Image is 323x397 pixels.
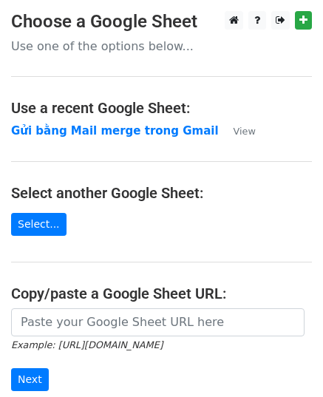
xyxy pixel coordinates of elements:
[219,124,256,138] a: View
[234,126,256,137] small: View
[11,11,312,33] h3: Choose a Google Sheet
[11,184,312,202] h4: Select another Google Sheet:
[11,308,305,336] input: Paste your Google Sheet URL here
[11,124,219,138] a: Gửi bằng Mail merge trong Gmail
[11,285,312,302] h4: Copy/paste a Google Sheet URL:
[11,368,49,391] input: Next
[11,38,312,54] p: Use one of the options below...
[11,99,312,117] h4: Use a recent Google Sheet:
[11,213,67,236] a: Select...
[11,339,163,350] small: Example: [URL][DOMAIN_NAME]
